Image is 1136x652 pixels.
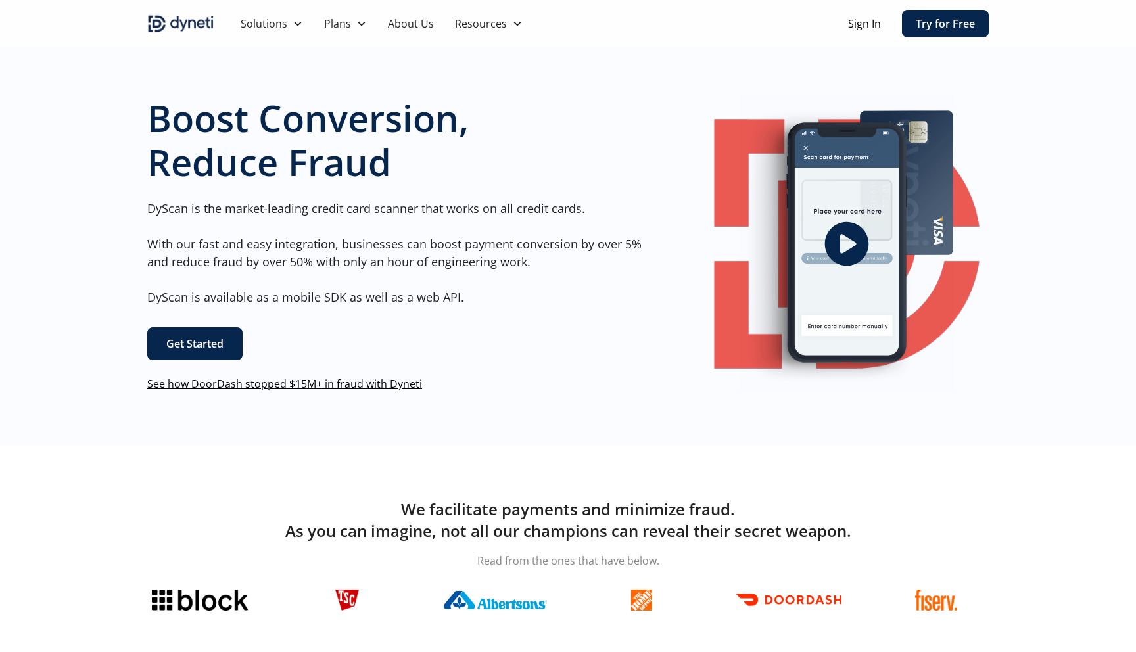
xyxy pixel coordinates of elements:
img: Doordash logo [736,594,841,606]
a: Sign In [848,16,881,32]
a: See how DoorDash stopped $15M+ in fraud with Dyneti [147,377,422,391]
div: Solutions [241,16,287,32]
img: TSC [335,590,359,611]
img: The home depot logo [631,590,652,611]
a: home [147,13,214,34]
p: DyScan is the market-leading credit card scanner that works on all credit cards. With our fast an... [147,200,652,306]
a: Try for Free [902,10,989,37]
p: Read from the ones that have below. [147,553,989,569]
img: Dyneti indigo logo [147,13,214,34]
div: Resources [455,16,507,32]
img: Image of a mobile Dyneti UI scanning a credit card [740,95,953,393]
img: Block logo [152,590,248,611]
a: Get Started [147,327,243,360]
div: Solutions [230,11,314,37]
div: Plans [314,11,377,37]
div: Plans [324,16,351,32]
img: Albertsons [442,591,547,609]
img: Fiserv logo [915,590,957,611]
h2: We facilitate payments and minimize fraud. As you can imagine, not all our champions can reveal t... [147,498,989,542]
h1: Boost Conversion, Reduce Fraud [147,96,652,184]
a: open lightbox [705,95,989,393]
